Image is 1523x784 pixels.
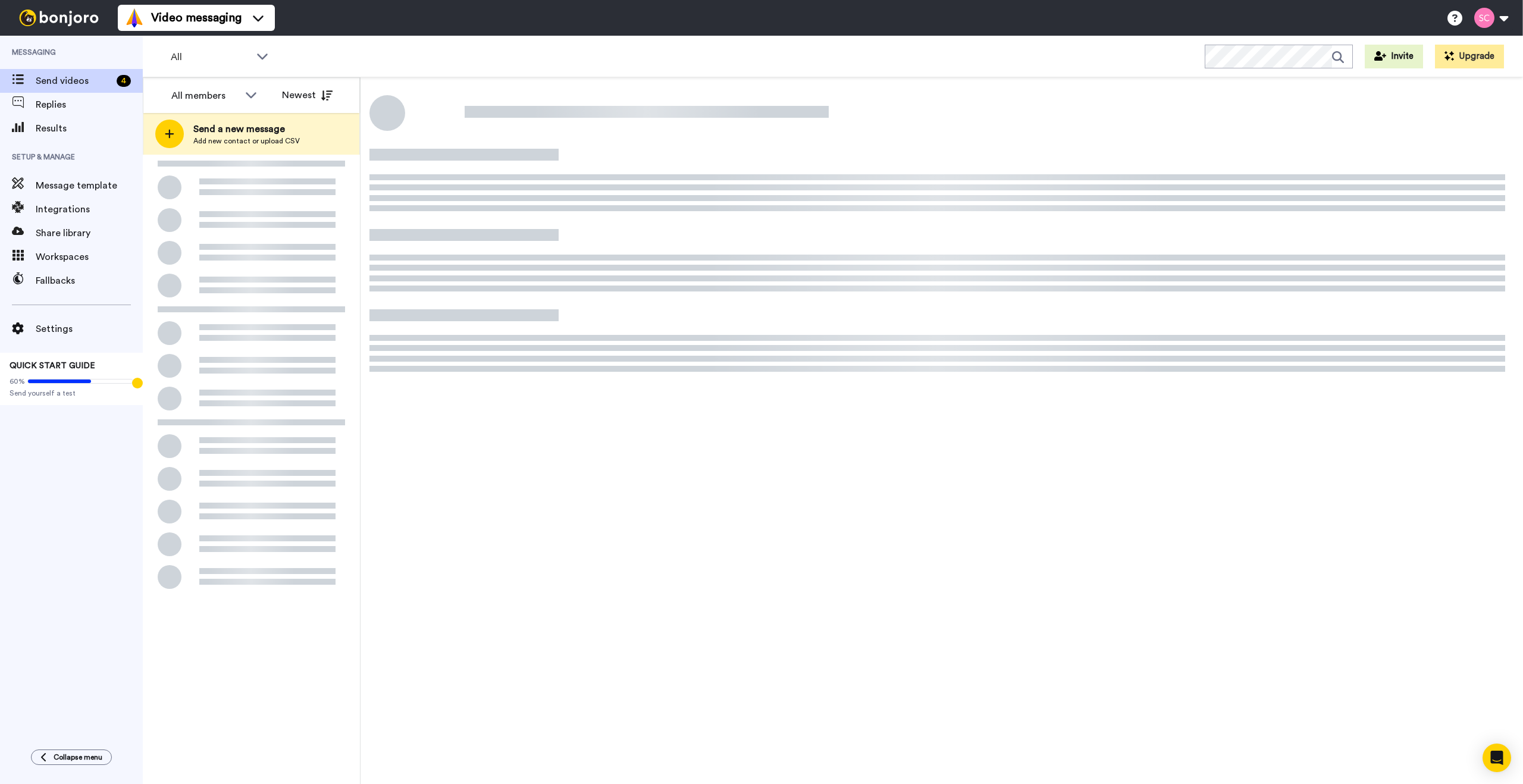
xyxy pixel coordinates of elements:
[10,388,133,398] span: Send yourself a test
[10,377,25,386] span: 60%
[31,749,112,765] button: Collapse menu
[1365,45,1423,68] button: Invite
[14,10,104,26] img: bj-logo-header-white.svg
[151,10,242,26] span: Video messaging
[1483,744,1511,772] div: Open Intercom Messenger
[36,322,143,336] span: Settings
[36,202,143,217] span: Integrations
[54,752,102,762] span: Collapse menu
[193,136,300,146] span: Add new contact or upload CSV
[117,75,131,87] div: 4
[36,226,143,240] span: Share library
[193,122,300,136] span: Send a new message
[10,362,95,370] span: QUICK START GUIDE
[1435,45,1504,68] button: Upgrade
[171,89,239,103] div: All members
[273,83,341,107] button: Newest
[132,378,143,388] div: Tooltip anchor
[171,50,250,64] span: All
[36,98,143,112] span: Replies
[36,178,143,193] span: Message template
[36,121,143,136] span: Results
[125,8,144,27] img: vm-color.svg
[36,274,143,288] span: Fallbacks
[36,250,143,264] span: Workspaces
[36,74,112,88] span: Send videos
